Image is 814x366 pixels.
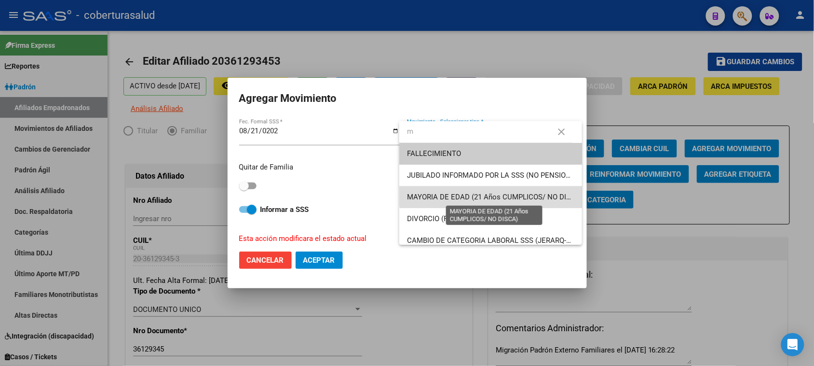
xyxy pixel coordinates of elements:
mat-icon: close [556,126,567,138]
button: Clear [552,123,571,142]
span: MAYORIA DE EDAD (21 Años CUMPLICOS/ NO DISCA) [407,193,583,201]
div: Open Intercom Messenger [781,333,804,356]
span: CAMBIO DE CATEGORIA LABORAL SSS (JERARQ-DIREC) [407,236,589,245]
span: DIVORCIO (FAMILIAR) [407,214,477,223]
span: FALLECIMIENTO [407,149,461,158]
input: dropdown search [399,121,573,142]
span: JUBILADO INFORMADO POR LA SSS (NO PENSIONADO) [407,171,588,180]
